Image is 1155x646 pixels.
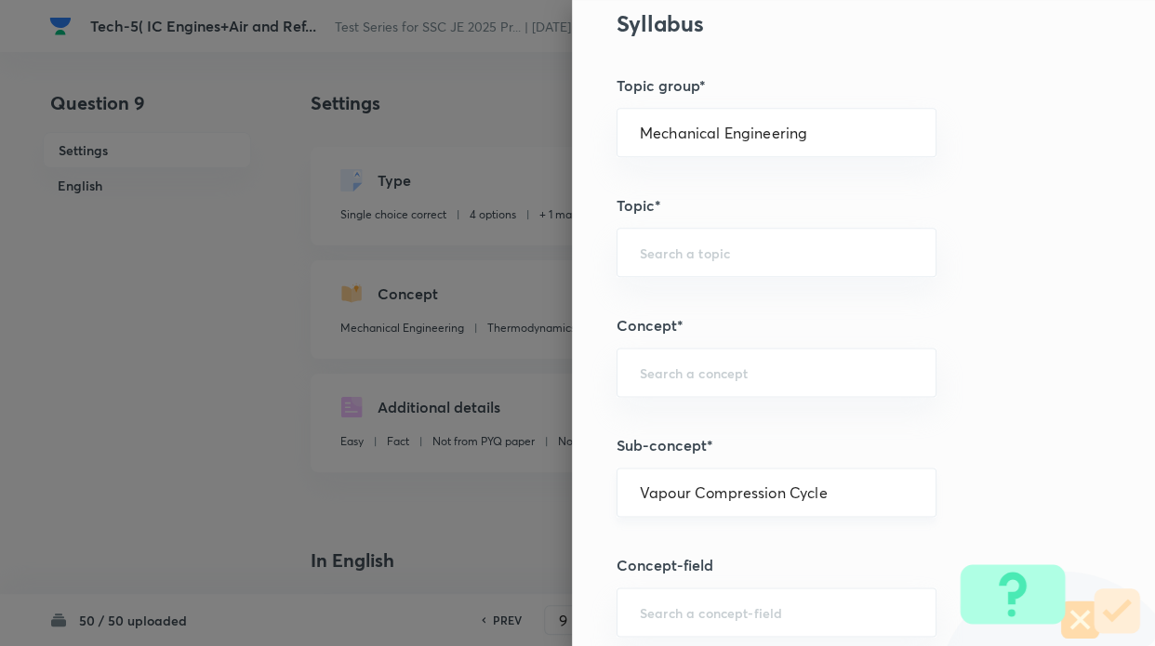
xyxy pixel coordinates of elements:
[925,491,929,494] button: Open
[617,194,1048,217] h5: Topic*
[640,483,913,501] input: Search a sub-concept
[925,251,929,255] button: Open
[617,554,1048,576] h5: Concept-field
[640,363,913,381] input: Search a concept
[617,434,1048,456] h5: Sub-concept*
[617,10,1048,37] h3: Syllabus
[640,124,913,141] input: Select a topic group
[925,611,929,614] button: Open
[617,74,1048,97] h5: Topic group*
[617,314,1048,336] h5: Concept*
[640,603,913,621] input: Search a concept-field
[925,371,929,375] button: Open
[640,244,913,261] input: Search a topic
[925,131,929,135] button: Open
